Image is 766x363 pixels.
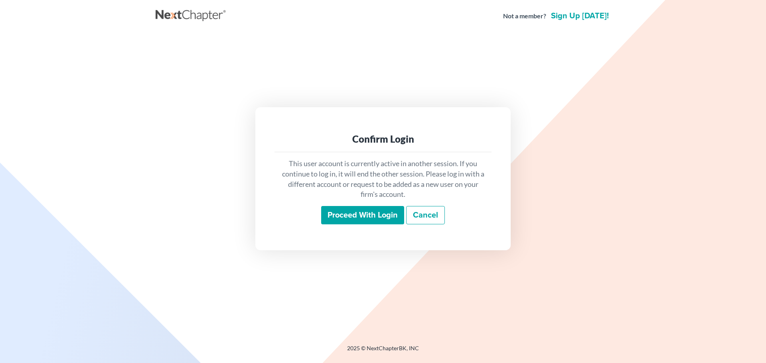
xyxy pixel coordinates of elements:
[549,12,610,20] a: Sign up [DATE]!
[156,344,610,359] div: 2025 © NextChapterBK, INC
[503,12,546,21] strong: Not a member?
[406,206,445,224] a: Cancel
[281,133,485,145] div: Confirm Login
[321,206,404,224] input: Proceed with login
[281,159,485,200] p: This user account is currently active in another session. If you continue to log in, it will end ...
